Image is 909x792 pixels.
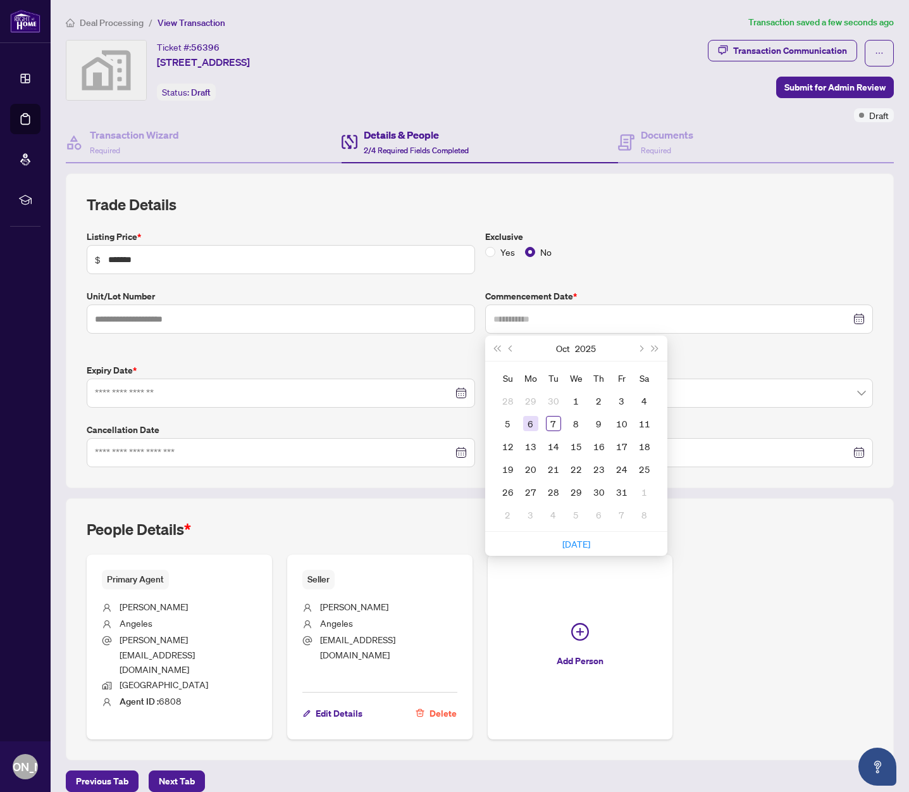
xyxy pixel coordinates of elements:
span: [PERSON_NAME] [320,601,388,612]
div: 28 [546,484,561,500]
button: Edit Details [302,703,363,724]
div: 9 [591,416,607,431]
li: / [149,15,152,30]
h4: Transaction Wizard [90,127,179,142]
th: Fr [610,367,633,389]
div: 4 [637,393,652,408]
td: 2025-10-19 [497,458,519,481]
button: Previous Tab [66,770,139,792]
div: 11 [637,416,652,431]
td: 2025-10-23 [588,458,610,481]
span: [STREET_ADDRESS] [157,54,250,70]
button: Open asap [858,748,896,786]
h2: People Details [87,519,191,539]
span: Deal Processing [80,17,144,28]
td: 2025-10-22 [565,458,588,481]
label: Expiry Date [87,363,475,377]
div: 7 [546,416,561,431]
td: 2025-10-03 [610,389,633,412]
div: 13 [523,439,538,454]
td: 2025-10-30 [588,481,610,503]
button: Previous month (PageUp) [504,336,518,361]
label: Suspension Date [485,423,874,437]
div: 12 [500,439,516,454]
td: 2025-10-15 [565,435,588,458]
label: Commencement Date [485,289,874,303]
th: We [565,367,588,389]
span: Primary Agent [102,570,169,589]
span: $ [95,253,101,267]
div: 7 [614,507,629,522]
div: 25 [637,462,652,477]
button: Delete [415,703,457,724]
div: 31 [614,484,629,500]
span: Draft [869,108,889,122]
td: 2025-10-28 [542,481,565,503]
span: 6808 [120,695,182,707]
td: 2025-10-09 [588,412,610,435]
label: Listing Price [87,230,475,244]
th: Th [588,367,610,389]
td: 2025-10-18 [633,435,656,458]
td: 2025-11-08 [633,503,656,526]
div: 20 [523,462,538,477]
td: 2025-11-02 [497,503,519,526]
span: Delete [430,703,457,724]
div: 30 [546,393,561,408]
td: 2025-10-05 [497,412,519,435]
span: Yes [495,245,520,259]
label: Unit/Lot Number [87,289,475,303]
button: Add Person [488,555,673,739]
div: 22 [569,462,584,477]
td: 2025-11-05 [565,503,588,526]
span: Next Tab [159,771,195,791]
th: Mo [519,367,542,389]
h4: Documents [641,127,693,142]
td: 2025-10-25 [633,458,656,481]
div: 4 [546,507,561,522]
td: 2025-11-06 [588,503,610,526]
span: Submit for Admin Review [784,77,886,97]
span: Add Person [557,651,603,671]
td: 2025-11-03 [519,503,542,526]
span: [PERSON_NAME] [120,601,188,612]
div: 1 [637,484,652,500]
div: Status: [157,84,216,101]
div: 8 [637,507,652,522]
div: Transaction Communication [733,41,847,61]
td: 2025-10-21 [542,458,565,481]
span: Angeles [320,617,353,629]
div: 18 [637,439,652,454]
td: 2025-10-02 [588,389,610,412]
span: 2/4 Required Fields Completed [364,146,469,155]
div: 19 [500,462,516,477]
td: 2025-11-07 [610,503,633,526]
label: Exclusive [485,230,874,244]
td: 2025-10-11 [633,412,656,435]
span: Commencement Date is Required Field [485,337,615,346]
div: 24 [614,462,629,477]
button: Submit for Admin Review [776,77,894,98]
td: 2025-10-01 [565,389,588,412]
td: 2025-10-14 [542,435,565,458]
td: 2025-09-30 [542,389,565,412]
div: 6 [523,416,538,431]
span: [EMAIL_ADDRESS][DOMAIN_NAME] [320,634,395,660]
div: 2 [591,393,607,408]
button: Choose a month [556,336,570,361]
div: 26 [500,484,516,500]
div: 16 [591,439,607,454]
h4: Details & People [364,127,469,142]
span: plus-circle [571,623,589,641]
span: No [535,245,557,259]
span: Edit Details [316,703,362,724]
th: Su [497,367,519,389]
td: 2025-10-20 [519,458,542,481]
h2: Trade Details [87,194,873,215]
td: 2025-10-06 [519,412,542,435]
div: 30 [591,484,607,500]
div: 29 [523,393,538,408]
span: Required [90,146,120,155]
td: 2025-10-07 [542,412,565,435]
td: 2025-10-17 [610,435,633,458]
